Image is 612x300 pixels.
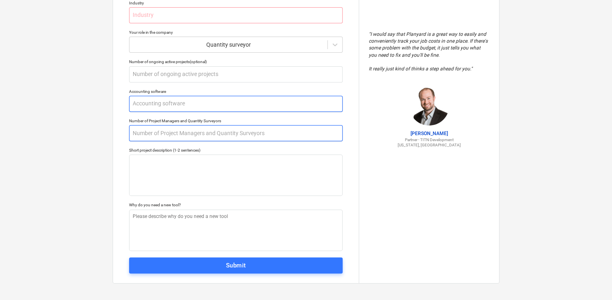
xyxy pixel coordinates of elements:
p: [US_STATE], [GEOGRAPHIC_DATA] [369,142,489,148]
div: Submit [226,260,246,271]
p: Partner - TITN Development [369,137,489,142]
button: Submit [129,257,343,273]
div: Number of ongoing active projects (optional) [129,59,343,64]
div: Your role in the company [129,30,343,35]
p: " I would say that Planyard is a great way to easily and conveniently track your job costs in one... [369,31,489,72]
input: Industry [129,7,343,23]
div: Short project description (1-2 sentences) [129,148,343,153]
div: Industry [129,0,343,6]
div: Why do you need a new tool? [129,202,343,208]
div: Accounting software [129,89,343,94]
iframe: Chat Widget [572,261,612,300]
div: Number of Project Managers and Quantity Surveyors [129,118,343,123]
img: Jordan Cohen [409,85,449,125]
input: Accounting software [129,96,343,112]
input: Number of ongoing active projects [129,66,343,82]
p: [PERSON_NAME] [369,130,489,137]
input: Number of Project Managers and Quantity Surveyors [129,125,343,141]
